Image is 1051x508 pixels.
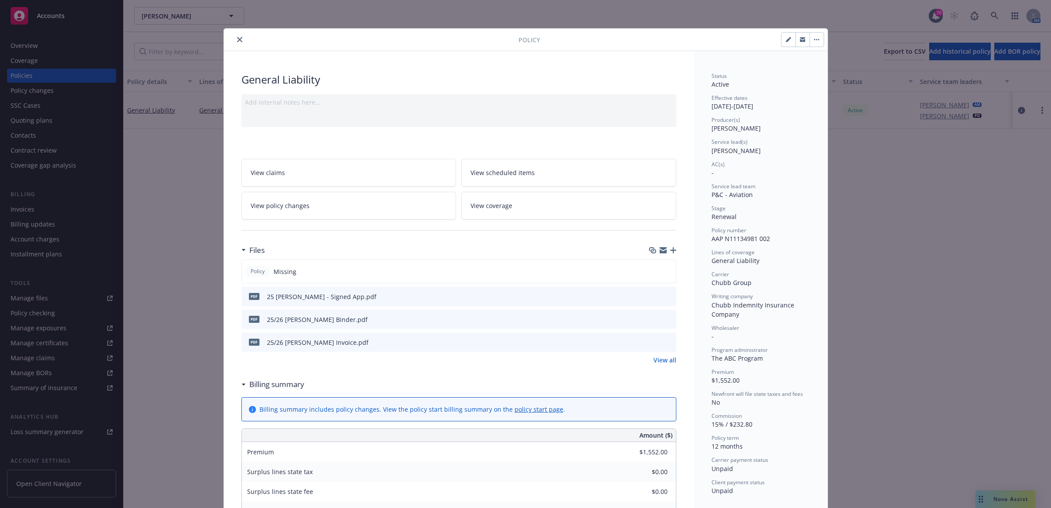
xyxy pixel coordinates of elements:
[461,159,676,186] a: View scheduled items
[267,338,369,347] div: 25/26 [PERSON_NAME] Invoice.pdf
[712,442,743,450] span: 12 months
[712,390,803,398] span: Newfront will file state taxes and fees
[259,405,565,414] div: Billing summary includes policy changes. View the policy start billing summary on the .
[249,245,265,256] h3: Files
[712,368,734,376] span: Premium
[471,168,535,177] span: View scheduled items
[267,292,376,301] div: 25 [PERSON_NAME] - Signed App.pdf
[712,256,810,265] div: General Liability
[651,292,658,301] button: download file
[712,80,729,88] span: Active
[639,431,672,440] span: Amount ($)
[461,192,676,219] a: View coverage
[249,339,259,345] span: pdf
[245,98,673,107] div: Add internal notes here...
[251,168,285,177] span: View claims
[712,278,752,287] span: Chubb Group
[712,249,755,256] span: Lines of coverage
[712,234,770,243] span: AAP N11134981 002
[712,190,753,199] span: P&C - Aviation
[712,212,737,221] span: Renewal
[712,486,733,495] span: Unpaid
[712,124,761,132] span: [PERSON_NAME]
[712,456,768,464] span: Carrier payment status
[712,146,761,155] span: [PERSON_NAME]
[241,379,304,390] div: Billing summary
[712,205,726,212] span: Stage
[712,227,746,234] span: Policy number
[665,315,673,324] button: preview file
[665,292,673,301] button: preview file
[241,72,676,87] div: General Liability
[712,412,742,420] span: Commission
[712,292,753,300] span: Writing company
[712,168,714,177] span: -
[247,468,313,476] span: Surplus lines state tax
[267,315,368,324] div: 25/26 [PERSON_NAME] Binder.pdf
[712,116,740,124] span: Producer(s)
[712,72,727,80] span: Status
[241,245,265,256] div: Files
[616,485,673,498] input: 0.00
[249,316,259,322] span: pdf
[712,479,765,486] span: Client payment status
[712,183,755,190] span: Service lead team
[249,293,259,300] span: pdf
[712,420,752,428] span: 15% / $232.80
[247,448,274,456] span: Premium
[249,379,304,390] h3: Billing summary
[241,192,456,219] a: View policy changes
[712,270,729,278] span: Carrier
[712,94,810,111] div: [DATE] - [DATE]
[712,434,739,442] span: Policy term
[665,338,673,347] button: preview file
[712,354,763,362] span: The ABC Program
[274,267,296,276] span: Missing
[616,465,673,479] input: 0.00
[616,446,673,459] input: 0.00
[471,201,512,210] span: View coverage
[234,34,245,45] button: close
[651,338,658,347] button: download file
[653,355,676,365] a: View all
[249,267,266,275] span: Policy
[712,346,768,354] span: Program administrator
[712,376,740,384] span: $1,552.00
[241,159,456,186] a: View claims
[515,405,563,413] a: policy start page
[251,201,310,210] span: View policy changes
[712,161,725,168] span: AC(s)
[712,301,796,318] span: Chubb Indemnity Insurance Company
[518,35,540,44] span: Policy
[712,332,714,340] span: -
[712,464,733,473] span: Unpaid
[651,315,658,324] button: download file
[247,487,313,496] span: Surplus lines state fee
[712,94,748,102] span: Effective dates
[712,398,720,406] span: No
[712,138,748,146] span: Service lead(s)
[712,324,739,332] span: Wholesaler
